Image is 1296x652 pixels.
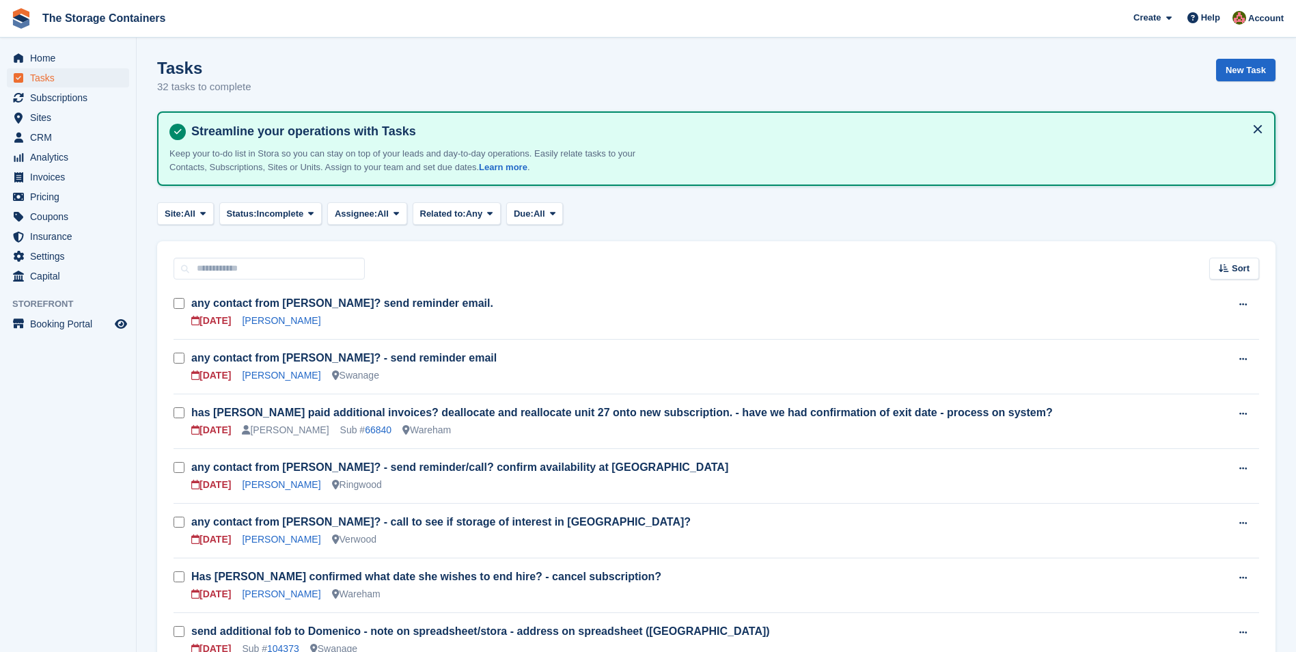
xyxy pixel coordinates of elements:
[466,207,483,221] span: Any
[30,148,112,167] span: Analytics
[242,315,320,326] a: [PERSON_NAME]
[191,461,728,473] a: any contact from [PERSON_NAME]? - send reminder/call? confirm availability at [GEOGRAPHIC_DATA]
[7,108,129,127] a: menu
[332,532,376,547] div: Verwood
[479,162,527,172] a: Learn more
[30,314,112,334] span: Booking Portal
[332,368,379,383] div: Swanage
[7,227,129,246] a: menu
[7,167,129,187] a: menu
[413,202,501,225] button: Related to: Any
[30,207,112,226] span: Coupons
[11,8,31,29] img: stora-icon-8386f47178a22dfd0bd8f6a31ec36ba5ce8667c1dd55bd0f319d3a0aa187defe.svg
[7,68,129,87] a: menu
[332,478,382,492] div: Ringwood
[242,423,329,437] div: [PERSON_NAME]
[191,297,493,309] a: any contact from [PERSON_NAME]? send reminder email.
[242,588,320,599] a: [PERSON_NAME]
[113,316,129,332] a: Preview store
[420,207,466,221] span: Related to:
[257,207,304,221] span: Incomplete
[242,534,320,545] a: [PERSON_NAME]
[7,128,129,147] a: menu
[1232,11,1246,25] img: Kirsty Simpson
[1248,12,1284,25] span: Account
[30,88,112,107] span: Subscriptions
[1133,11,1161,25] span: Create
[169,147,648,174] p: Keep your to-do list in Stora so you can stay on top of your leads and day-to-day operations. Eas...
[7,267,129,286] a: menu
[30,267,112,286] span: Capital
[165,207,184,221] span: Site:
[1232,262,1250,275] span: Sort
[340,423,392,437] div: Sub #
[514,207,534,221] span: Due:
[242,479,320,490] a: [PERSON_NAME]
[191,571,661,582] a: Has [PERSON_NAME] confirmed what date she wishes to end hire? - cancel subscription?
[30,108,112,127] span: Sites
[335,207,377,221] span: Assignee:
[191,368,231,383] div: [DATE]
[157,202,214,225] button: Site: All
[157,59,251,77] h1: Tasks
[219,202,322,225] button: Status: Incomplete
[242,370,320,381] a: [PERSON_NAME]
[534,207,545,221] span: All
[37,7,171,29] a: The Storage Containers
[30,247,112,266] span: Settings
[191,587,231,601] div: [DATE]
[191,423,231,437] div: [DATE]
[7,314,129,334] a: menu
[30,227,112,246] span: Insurance
[7,148,129,167] a: menu
[30,68,112,87] span: Tasks
[191,478,231,492] div: [DATE]
[186,124,1263,139] h4: Streamline your operations with Tasks
[7,207,129,226] a: menu
[191,314,231,328] div: [DATE]
[30,187,112,206] span: Pricing
[191,532,231,547] div: [DATE]
[30,49,112,68] span: Home
[365,424,391,435] a: 66840
[191,407,1053,418] a: has [PERSON_NAME] paid additional invoices? deallocate and reallocate unit 27 onto new subscripti...
[12,297,136,311] span: Storefront
[227,207,257,221] span: Status:
[7,247,129,266] a: menu
[402,423,451,437] div: Wareham
[1201,11,1220,25] span: Help
[7,49,129,68] a: menu
[7,187,129,206] a: menu
[327,202,407,225] button: Assignee: All
[191,625,770,637] a: send additional fob to Domenico - note on spreadsheet/stora - address on spreadsheet ([GEOGRAPHIC...
[332,587,381,601] div: Wareham
[506,202,563,225] button: Due: All
[30,167,112,187] span: Invoices
[191,352,497,364] a: any contact from [PERSON_NAME]? - send reminder email
[1216,59,1276,81] a: New Task
[30,128,112,147] span: CRM
[191,516,691,528] a: any contact from [PERSON_NAME]? - call to see if storage of interest in [GEOGRAPHIC_DATA]?
[157,79,251,95] p: 32 tasks to complete
[7,88,129,107] a: menu
[377,207,389,221] span: All
[184,207,195,221] span: All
